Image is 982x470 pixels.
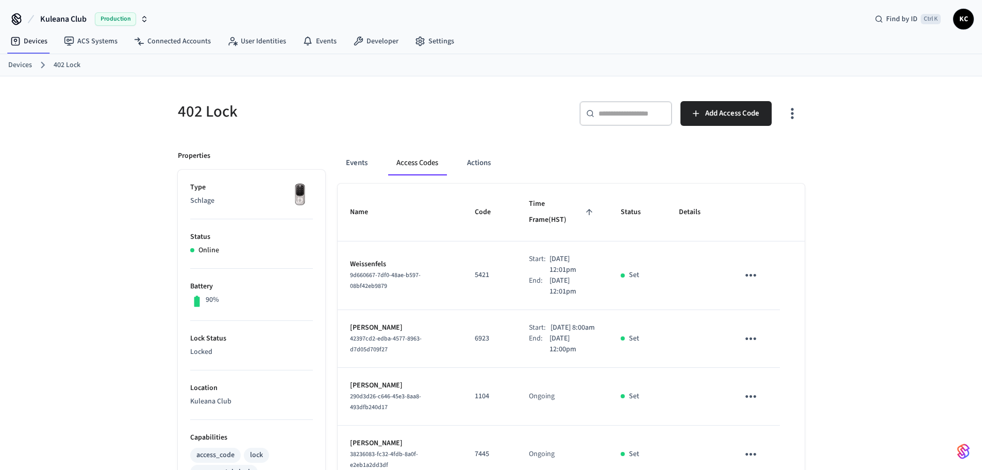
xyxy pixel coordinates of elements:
[629,449,639,460] p: Set
[54,60,80,71] a: 402 Lock
[350,322,451,333] p: [PERSON_NAME]
[206,295,219,305] p: 90%
[954,10,973,28] span: KC
[350,450,418,469] span: 38236083-fc32-4fdb-8a0f-e2eb1a2dd3df
[350,380,451,391] p: [PERSON_NAME]
[886,14,918,24] span: Find by ID
[350,392,421,412] span: 290d3d26-c646-45e3-8aa8-493dfb240d17
[190,333,313,344] p: Lock Status
[475,204,504,220] span: Code
[126,32,219,51] a: Connected Accounts
[867,10,949,28] div: Find by IDCtrl K
[190,347,313,358] p: Locked
[219,32,294,51] a: User Identities
[190,383,313,394] p: Location
[550,275,596,297] p: [DATE] 12:01pm
[190,396,313,407] p: Kuleana Club
[350,334,422,354] span: 42397cd2-edba-4577-8963-d7d05d709f27
[550,254,596,275] p: [DATE] 12:01pm
[250,450,263,461] div: lock
[350,204,381,220] span: Name
[338,151,805,175] div: ant example
[629,270,639,281] p: Set
[8,60,32,71] a: Devices
[953,9,974,29] button: KC
[529,275,550,297] div: End:
[338,151,376,175] button: Events
[475,391,504,402] p: 1104
[551,322,595,333] p: [DATE] 8:00am
[529,254,550,275] div: Start:
[680,101,772,126] button: Add Access Code
[287,182,313,208] img: Yale Assure Touchscreen Wifi Smart Lock, Satin Nickel, Front
[56,32,126,51] a: ACS Systems
[621,204,654,220] span: Status
[921,14,941,24] span: Ctrl K
[190,232,313,242] p: Status
[550,333,596,355] p: [DATE] 12:00pm
[629,391,639,402] p: Set
[40,13,87,25] span: Kuleana Club
[475,333,504,344] p: 6923
[190,182,313,193] p: Type
[529,322,551,333] div: Start:
[407,32,462,51] a: Settings
[190,281,313,292] p: Battery
[2,32,56,51] a: Devices
[629,333,639,344] p: Set
[196,450,235,461] div: access_code
[705,107,759,120] span: Add Access Code
[475,449,504,460] p: 7445
[190,196,313,206] p: Schlage
[529,333,550,355] div: End:
[350,438,451,449] p: [PERSON_NAME]
[198,245,219,256] p: Online
[190,432,313,443] p: Capabilities
[459,151,499,175] button: Actions
[957,443,970,460] img: SeamLogoGradient.69752ec5.svg
[350,259,451,270] p: Weissenfels
[475,270,504,281] p: 5421
[178,101,485,122] h5: 402 Lock
[529,196,596,229] span: Time Frame(HST)
[178,151,210,161] p: Properties
[294,32,345,51] a: Events
[517,368,608,426] td: Ongoing
[345,32,407,51] a: Developer
[95,12,136,26] span: Production
[679,204,714,220] span: Details
[388,151,446,175] button: Access Codes
[350,271,421,290] span: 9d660667-7df0-48ae-b597-08bf42eb9879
